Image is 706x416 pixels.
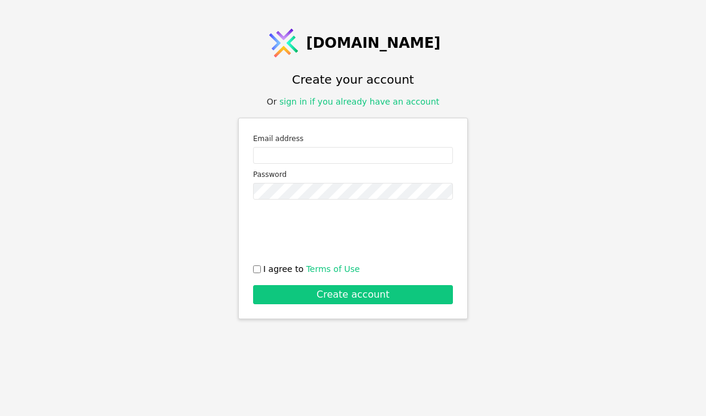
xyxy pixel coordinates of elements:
[262,209,444,256] iframe: reCAPTCHA
[266,25,441,61] a: [DOMAIN_NAME]
[292,71,414,88] h1: Create your account
[306,264,360,274] a: Terms of Use
[253,183,453,200] input: Password
[263,263,360,276] span: I agree to
[253,285,453,304] button: Create account
[306,32,441,54] span: [DOMAIN_NAME]
[253,147,453,164] input: Email address
[253,265,261,273] input: I agree to Terms of Use
[253,133,453,145] label: Email address
[267,96,440,108] div: Or
[279,97,439,106] a: sign in if you already have an account
[253,169,453,181] label: Password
